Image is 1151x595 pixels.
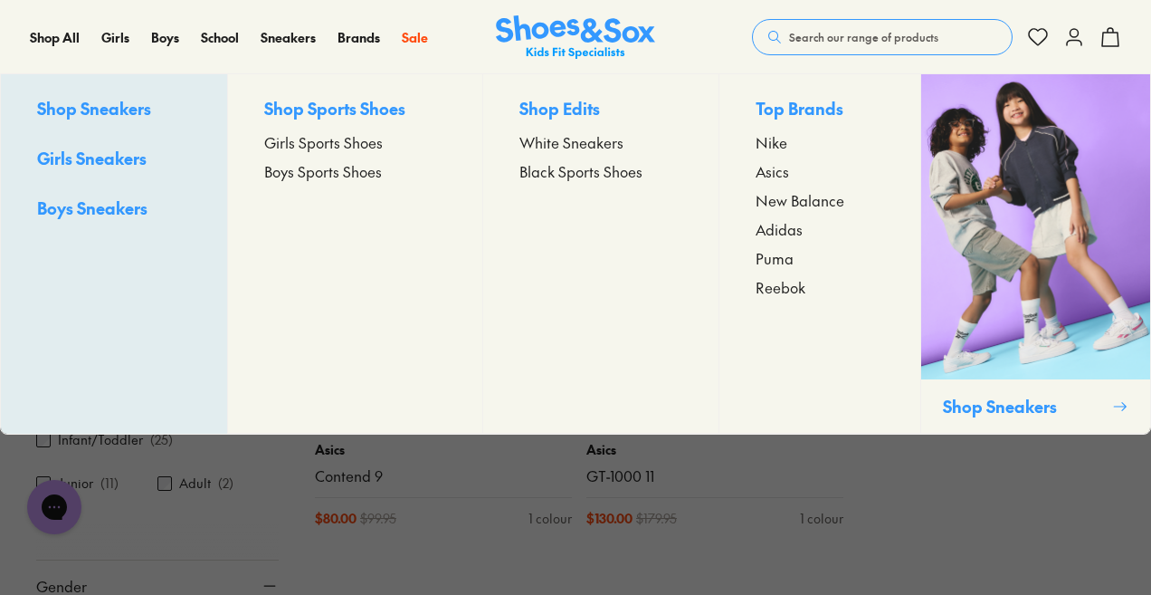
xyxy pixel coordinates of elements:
span: New Balance [756,189,844,211]
p: ( 11 ) [100,474,119,493]
a: Sale [402,28,428,47]
span: $ 130.00 [586,509,633,528]
iframe: Gorgias live chat messenger [18,474,90,541]
a: Black Sports Shoes [519,160,682,182]
p: Asics [586,440,843,459]
a: Contend 9 [315,466,572,486]
span: Boys Sports Shoes [264,160,382,182]
p: Shop Sports Shoes [264,96,445,124]
a: Shoes & Sox [496,15,655,60]
a: Girls Sports Shoes [264,131,445,153]
span: Brands [338,28,380,46]
a: Asics [756,160,884,182]
a: New Balance [756,189,884,211]
span: Black Sports Shoes [519,160,642,182]
a: Shop All [30,28,80,47]
span: Sale [402,28,428,46]
span: $ 99.95 [360,509,396,528]
a: School [201,28,239,47]
a: Sneakers [261,28,316,47]
span: Shop Sneakers [37,97,151,120]
p: Asics [315,440,572,459]
span: School [201,28,239,46]
span: Puma [756,247,794,269]
span: Boys Sneakers [37,197,147,219]
span: $ 179.95 [636,509,677,528]
p: ( 25 ) [150,430,173,449]
span: Search our range of products [789,29,938,45]
p: Top Brands [756,96,884,124]
span: Asics [756,160,789,182]
span: Boys [151,28,179,46]
a: White Sneakers [519,131,682,153]
span: White Sneakers [519,131,623,153]
a: Boys Sneakers [37,196,191,224]
a: Adidas [756,218,884,240]
a: GT-1000 11 [586,466,843,486]
p: ( 2 ) [218,474,233,493]
span: Adidas [756,218,803,240]
label: Adult [179,474,211,493]
span: Sneakers [261,28,316,46]
a: Brands [338,28,380,47]
span: Girls [101,28,129,46]
a: Shop Sneakers [37,96,191,124]
div: 1 colour [528,509,572,528]
a: Reebok [756,276,884,298]
a: Shop Sneakers [920,74,1150,434]
img: SNS_Logo_Responsive.svg [496,15,655,60]
a: Girls Sneakers [37,146,191,174]
span: Reebok [756,276,805,298]
span: Shop All [30,28,80,46]
span: Girls Sneakers [37,147,147,169]
span: $ 80.00 [315,509,357,528]
label: Infant/Toddler [58,430,143,449]
button: Search our range of products [752,19,1013,55]
p: Shop Edits [519,96,682,124]
span: Nike [756,131,787,153]
span: Girls Sports Shoes [264,131,383,153]
a: Nike [756,131,884,153]
a: Puma [756,247,884,269]
a: Girls [101,28,129,47]
a: Boys [151,28,179,47]
div: 1 colour [800,509,843,528]
p: Shop Sneakers [943,394,1105,418]
a: Boys Sports Shoes [264,160,445,182]
img: SNS_WEBASSETS_1080x1350_0595e664-c2b7-45bf-8f1c-7a70a1d3cdd5.png [921,74,1150,379]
